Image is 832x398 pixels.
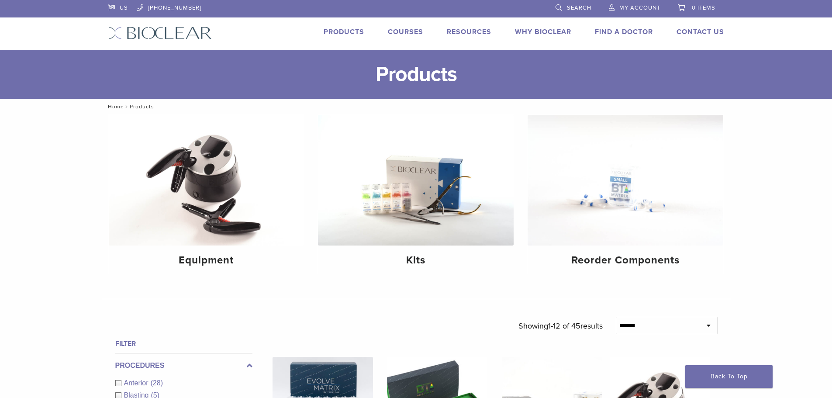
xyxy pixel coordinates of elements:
[116,253,297,268] h4: Equipment
[124,104,130,109] span: /
[619,4,660,11] span: My Account
[528,115,723,274] a: Reorder Components
[388,28,423,36] a: Courses
[518,317,603,335] p: Showing results
[324,28,364,36] a: Products
[692,4,715,11] span: 0 items
[124,379,151,387] span: Anterior
[105,104,124,110] a: Home
[115,339,252,349] h4: Filter
[115,360,252,371] label: Procedures
[151,379,163,387] span: (28)
[109,115,304,274] a: Equipment
[595,28,653,36] a: Find A Doctor
[108,27,212,39] img: Bioclear
[677,28,724,36] a: Contact Us
[567,4,591,11] span: Search
[318,115,514,274] a: Kits
[447,28,491,36] a: Resources
[102,99,731,114] nav: Products
[535,253,716,268] h4: Reorder Components
[685,365,773,388] a: Back To Top
[528,115,723,246] img: Reorder Components
[318,115,514,246] img: Kits
[548,321,580,331] span: 1-12 of 45
[515,28,571,36] a: Why Bioclear
[109,115,304,246] img: Equipment
[325,253,507,268] h4: Kits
